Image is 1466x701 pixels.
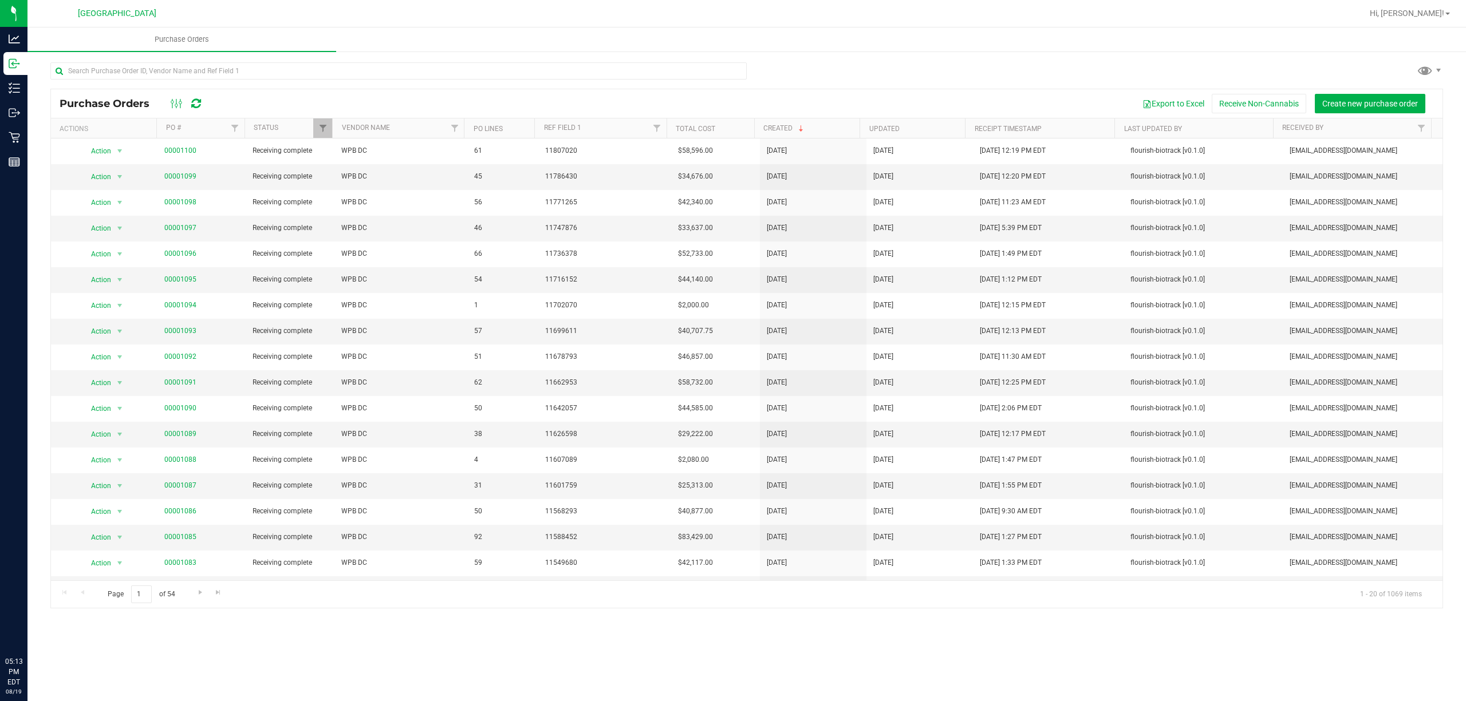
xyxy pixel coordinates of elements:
a: PO Lines [474,125,503,133]
span: [DATE] [767,248,787,259]
inline-svg: Retail [9,132,20,143]
span: 1 - 20 of 1069 items [1351,585,1431,603]
a: 00001097 [164,224,196,232]
a: Total Cost [676,125,715,133]
a: 00001094 [164,301,196,309]
span: 54 [474,274,531,285]
input: Search Purchase Order ID, Vendor Name and Ref Field 1 [50,62,747,80]
span: [DATE] [873,145,893,156]
span: [DATE] [873,506,893,517]
span: select [113,529,127,545]
a: Filter [647,118,666,138]
span: select [113,143,127,159]
span: 4 [474,454,531,465]
span: 11807020 [545,145,664,156]
span: [EMAIL_ADDRESS][DOMAIN_NAME] [1290,377,1436,388]
span: [DATE] [767,223,787,233]
span: Receiving complete [253,377,328,388]
a: PO # [166,124,181,132]
span: Receiving complete [253,145,328,156]
a: 00001085 [164,533,196,541]
span: select [113,504,127,520]
a: Created [763,124,806,132]
span: 11601759 [545,480,664,491]
span: [DATE] [767,300,787,311]
span: flourish-biotrack [v0.1.0] [1130,197,1276,208]
span: Receiving complete [253,506,328,517]
span: 38 [474,429,531,439]
span: [DATE] [873,197,893,208]
span: WPB DC [341,300,460,311]
span: [DATE] 5:39 PM EDT [980,223,1042,233]
span: $33,637.00 [678,223,713,233]
a: Filter [445,118,464,138]
span: Purchase Orders [60,97,161,110]
inline-svg: Analytics [9,33,20,45]
span: [DATE] [767,351,787,362]
span: select [113,195,127,211]
span: WPB DC [341,326,460,336]
span: Action [81,143,112,159]
span: [DATE] [873,300,893,311]
a: 00001088 [164,456,196,464]
span: 62 [474,377,531,388]
span: [DATE] [767,454,787,465]
span: 11588452 [545,532,664,542]
span: $2,080.00 [678,454,709,465]
span: select [113,349,127,365]
span: WPB DC [341,429,460,439]
span: Action [81,529,112,545]
span: Action [81,452,112,468]
span: 1 [474,300,531,311]
a: 00001099 [164,172,196,180]
span: flourish-biotrack [v0.1.0] [1130,171,1276,182]
a: 00001096 [164,249,196,258]
span: [DATE] [873,480,893,491]
span: [DATE] 1:27 PM EDT [980,532,1042,542]
span: $52,733.00 [678,248,713,259]
span: [EMAIL_ADDRESS][DOMAIN_NAME] [1290,480,1436,491]
a: 00001095 [164,275,196,283]
span: Action [81,401,112,417]
span: 11747876 [545,223,664,233]
span: Receiving complete [253,351,328,362]
span: 57 [474,326,531,336]
span: 31 [474,480,531,491]
span: Receiving complete [253,532,328,542]
span: [DATE] 1:12 PM EDT [980,274,1042,285]
span: Action [81,478,112,494]
a: 00001086 [164,507,196,515]
span: select [113,478,127,494]
span: [EMAIL_ADDRESS][DOMAIN_NAME] [1290,145,1436,156]
a: 00001083 [164,559,196,567]
span: select [113,323,127,339]
a: 00001090 [164,404,196,412]
span: WPB DC [341,506,460,517]
span: flourish-biotrack [v0.1.0] [1130,248,1276,259]
span: Receiving complete [253,171,328,182]
span: WPB DC [341,197,460,208]
span: [EMAIL_ADDRESS][DOMAIN_NAME] [1290,300,1436,311]
span: select [113,272,127,288]
span: 11771265 [545,197,664,208]
span: 11568293 [545,506,664,517]
span: select [113,555,127,571]
span: $42,117.00 [678,557,713,568]
span: WPB DC [341,274,460,285]
span: Receiving complete [253,197,328,208]
span: WPB DC [341,351,460,362]
span: [DATE] [873,532,893,542]
span: $58,732.00 [678,377,713,388]
span: Action [81,323,112,339]
span: flourish-biotrack [v0.1.0] [1130,300,1276,311]
span: flourish-biotrack [v0.1.0] [1130,506,1276,517]
span: [DATE] [767,557,787,568]
span: Action [81,220,112,236]
inline-svg: Inventory [9,82,20,94]
span: [EMAIL_ADDRESS][DOMAIN_NAME] [1290,429,1436,439]
a: 00001092 [164,353,196,361]
a: 00001091 [164,378,196,386]
span: 11626598 [545,429,664,439]
span: WPB DC [341,480,460,491]
a: 00001087 [164,481,196,489]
